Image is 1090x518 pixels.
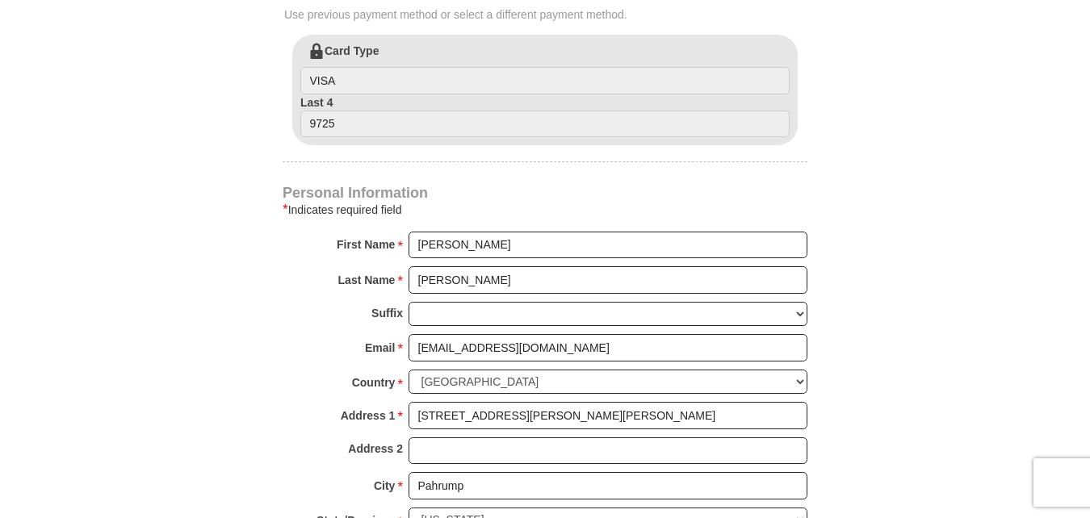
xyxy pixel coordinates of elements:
input: Card Type [300,67,790,94]
strong: Last Name [338,269,396,291]
span: Use previous payment method or select a different payment method. [284,6,809,23]
strong: Address 1 [341,404,396,427]
strong: City [374,474,395,497]
strong: Address 2 [348,437,403,460]
input: Last 4 [300,111,790,138]
label: Last 4 [300,94,790,138]
strong: First Name [337,233,395,256]
label: Card Type [300,43,790,94]
strong: Suffix [371,302,403,324]
div: Indicates required field [283,200,807,219]
strong: Email [365,336,395,359]
h4: Personal Information [283,186,807,199]
strong: Country [352,371,396,394]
